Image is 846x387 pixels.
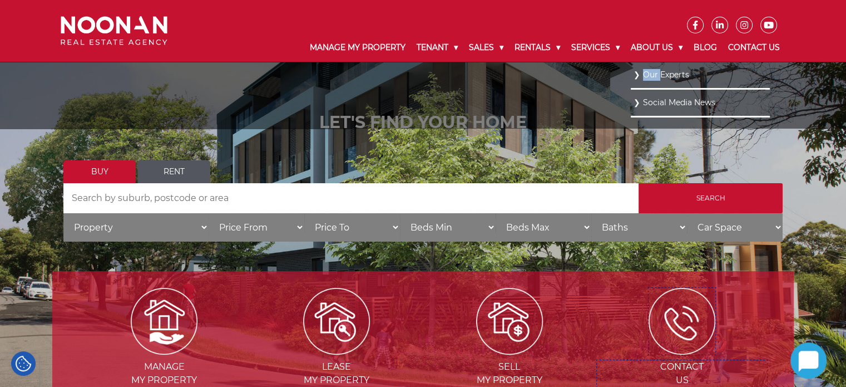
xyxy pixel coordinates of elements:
[61,16,167,46] img: Noonan Real Estate Agency
[79,315,249,385] a: Managemy Property
[63,183,639,213] input: Search by suburb, postcode or area
[688,33,723,62] a: Blog
[634,67,767,82] a: Our Experts
[476,288,543,355] img: Sell my property
[597,315,767,385] a: ContactUs
[566,33,625,62] a: Services
[303,288,370,355] img: Lease my property
[634,95,767,110] a: Social Media News
[251,360,422,387] span: Lease my Property
[11,351,36,376] div: Cookie Settings
[597,360,767,387] span: Contact Us
[463,33,509,62] a: Sales
[639,183,783,213] input: Search
[424,315,595,385] a: Sellmy Property
[723,33,785,62] a: Contact Us
[138,160,210,183] a: Rent
[424,360,595,387] span: Sell my Property
[251,315,422,385] a: Leasemy Property
[79,360,249,387] span: Manage my Property
[63,160,136,183] a: Buy
[131,288,197,355] img: Manage my Property
[649,288,715,355] img: ICONS
[509,33,566,62] a: Rentals
[304,33,411,62] a: Manage My Property
[411,33,463,62] a: Tenant
[625,33,688,62] a: About Us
